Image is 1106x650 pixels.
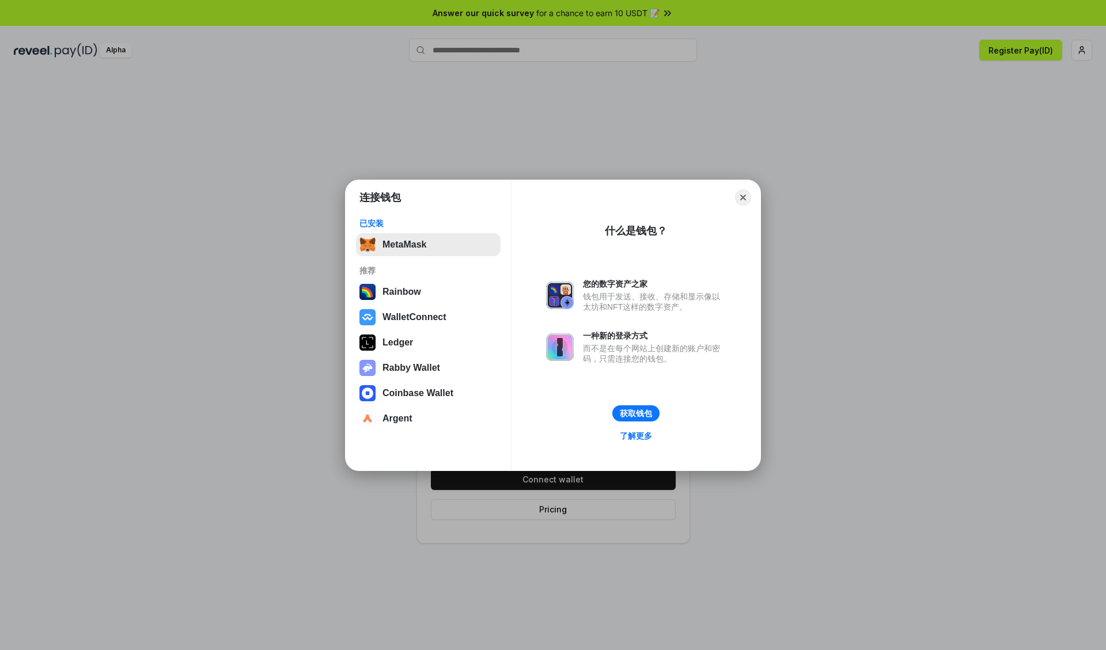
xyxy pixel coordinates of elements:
[583,291,726,312] div: 钱包用于发送、接收、存储和显示像以太坊和NFT这样的数字资产。
[356,233,501,256] button: MetaMask
[382,312,446,322] div: WalletConnect
[382,413,412,424] div: Argent
[735,189,751,206] button: Close
[359,237,376,253] img: svg+xml,%3Csvg%20fill%3D%22none%22%20height%3D%2233%22%20viewBox%3D%220%200%2035%2033%22%20width%...
[382,287,421,297] div: Rainbow
[356,280,501,303] button: Rainbow
[359,334,376,351] img: svg+xml,%3Csvg%20xmlns%3D%22http%3A%2F%2Fwww.w3.org%2F2000%2Fsvg%22%20width%3D%2228%22%20height%3...
[356,331,501,354] button: Ledger
[382,388,453,398] div: Coinbase Wallet
[612,405,660,421] button: 获取钱包
[382,240,426,250] div: MetaMask
[620,408,652,419] div: 获取钱包
[546,333,574,361] img: svg+xml,%3Csvg%20xmlns%3D%22http%3A%2F%2Fwww.w3.org%2F2000%2Fsvg%22%20fill%3D%22none%22%20viewBox...
[359,385,376,401] img: svg+xml,%3Csvg%20width%3D%2228%22%20height%3D%2228%22%20viewBox%3D%220%200%2028%2028%22%20fill%3D...
[382,363,440,373] div: Rabby Wallet
[356,382,501,405] button: Coinbase Wallet
[359,191,401,204] h1: 连接钱包
[583,330,726,341] div: 一种新的登录方式
[605,224,667,238] div: 什么是钱包？
[359,410,376,427] img: svg+xml,%3Csvg%20width%3D%2228%22%20height%3D%2228%22%20viewBox%3D%220%200%2028%2028%22%20fill%3D...
[359,360,376,376] img: svg+xml,%3Csvg%20xmlns%3D%22http%3A%2F%2Fwww.w3.org%2F2000%2Fsvg%22%20fill%3D%22none%22%20viewBox...
[583,343,726,364] div: 而不是在每个网站上创建新的账户和密码，只需连接您的钱包。
[356,356,501,379] button: Rabby Wallet
[356,306,501,329] button: WalletConnect
[359,265,497,276] div: 推荐
[359,284,376,300] img: svg+xml,%3Csvg%20width%3D%22120%22%20height%3D%22120%22%20viewBox%3D%220%200%20120%20120%22%20fil...
[620,431,652,441] div: 了解更多
[583,279,726,289] div: 您的数字资产之家
[546,282,574,309] img: svg+xml,%3Csvg%20xmlns%3D%22http%3A%2F%2Fwww.w3.org%2F2000%2Fsvg%22%20fill%3D%22none%22%20viewBox...
[359,309,376,325] img: svg+xml,%3Csvg%20width%3D%2228%22%20height%3D%2228%22%20viewBox%3D%220%200%2028%2028%22%20fill%3D...
[613,428,659,443] a: 了解更多
[382,337,413,348] div: Ledger
[356,407,501,430] button: Argent
[359,218,497,229] div: 已安装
